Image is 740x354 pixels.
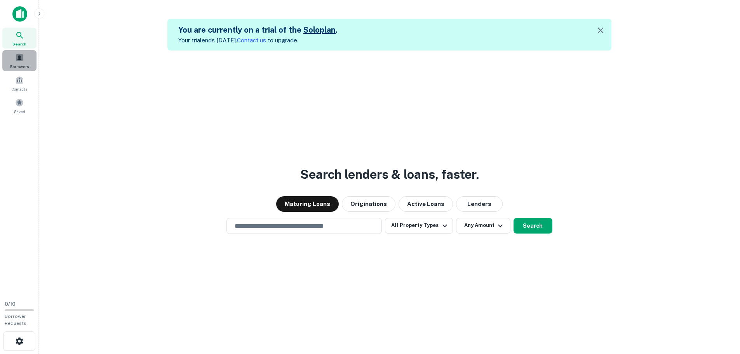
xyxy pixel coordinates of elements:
[2,73,37,94] a: Contacts
[456,218,510,234] button: Any Amount
[456,196,503,212] button: Lenders
[10,63,29,70] span: Borrowers
[237,37,266,44] a: Contact us
[5,314,26,326] span: Borrower Requests
[342,196,395,212] button: Originations
[12,86,27,92] span: Contacts
[5,301,16,307] span: 0 / 10
[12,41,26,47] span: Search
[178,24,338,36] h5: You are currently on a trial of the .
[514,218,552,234] button: Search
[2,50,37,71] a: Borrowers
[2,28,37,49] a: Search
[2,95,37,116] a: Saved
[399,196,453,212] button: Active Loans
[12,6,27,22] img: capitalize-icon.png
[178,36,338,45] p: Your trial ends [DATE]. to upgrade.
[14,108,25,115] span: Saved
[303,25,336,35] a: Soloplan
[385,218,453,234] button: All Property Types
[300,165,479,184] h3: Search lenders & loans, faster.
[701,292,740,329] iframe: Chat Widget
[276,196,339,212] button: Maturing Loans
